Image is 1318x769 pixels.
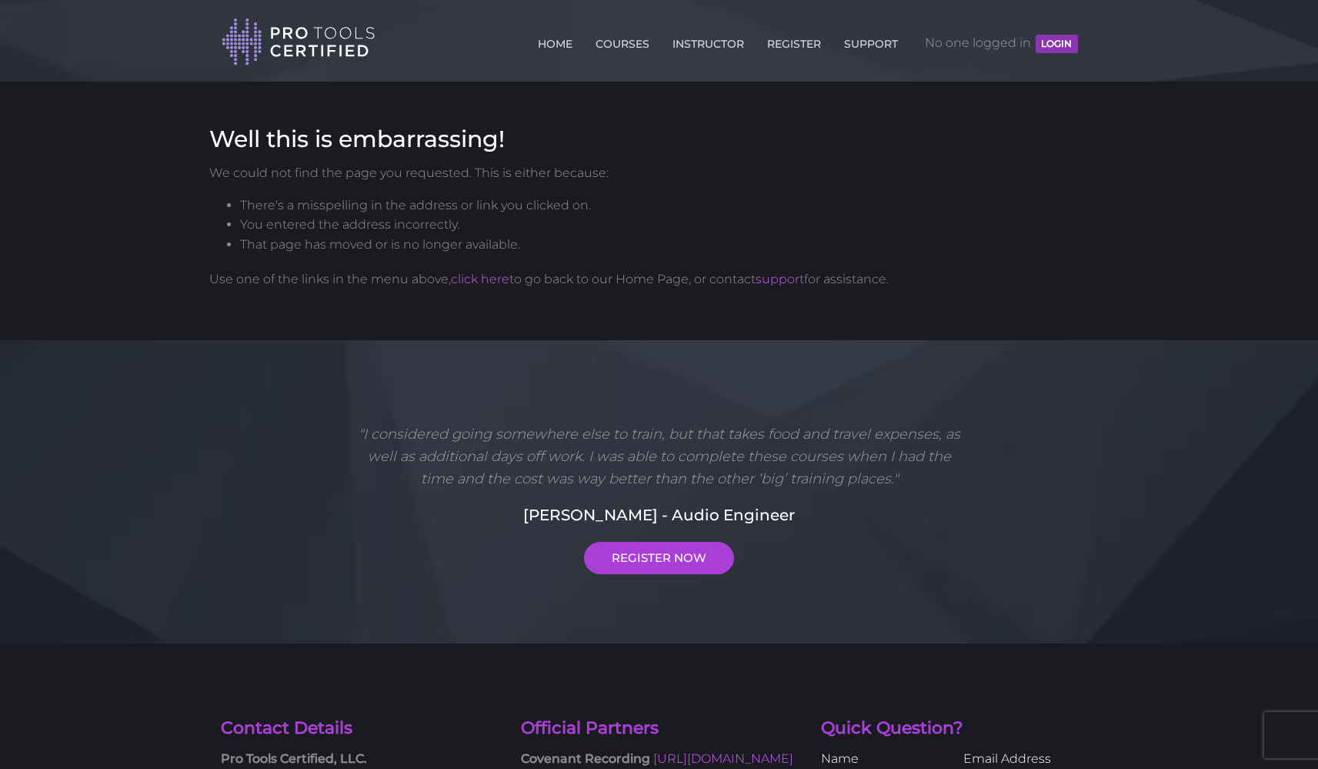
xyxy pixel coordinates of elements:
[592,28,653,53] a: COURSES
[840,28,902,53] a: SUPPORT
[221,717,498,741] h4: Contact Details
[653,751,793,766] a: [URL][DOMAIN_NAME]
[521,717,798,741] h4: Official Partners
[209,269,1109,289] p: Use one of the links in the menu above, to go back to our Home Page, or contact for assistance.
[451,272,509,286] a: click here
[209,128,1109,151] h2: Well this is embarrassing!
[821,749,955,769] label: Name
[222,17,375,67] img: Pro Tools Certified Logo
[1036,35,1077,53] button: LOGIN
[221,503,1098,527] h5: [PERSON_NAME] - Audio Engineer
[584,542,734,574] a: REGISTER NOW
[669,28,748,53] a: INSTRUCTOR
[756,272,804,286] a: support
[763,28,825,53] a: REGISTER
[209,163,1109,183] p: We could not find the page you requested. This is either because:
[925,20,1077,66] span: No one logged in
[221,751,367,766] strong: Pro Tools Certified, LLC.
[521,751,650,766] strong: Covenant Recording
[240,215,1109,235] li: You entered the address incorrectly.
[352,423,966,490] p: "I considered going somewhere else to train, but that takes food and travel expenses, as well as ...
[534,28,576,53] a: HOME
[963,749,1097,769] label: Email Address
[240,196,1109,216] li: There's a misspelling in the address or link you clicked on.
[821,717,1098,741] h4: Quick Question?
[240,235,1109,255] li: That page has moved or is no longer available.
